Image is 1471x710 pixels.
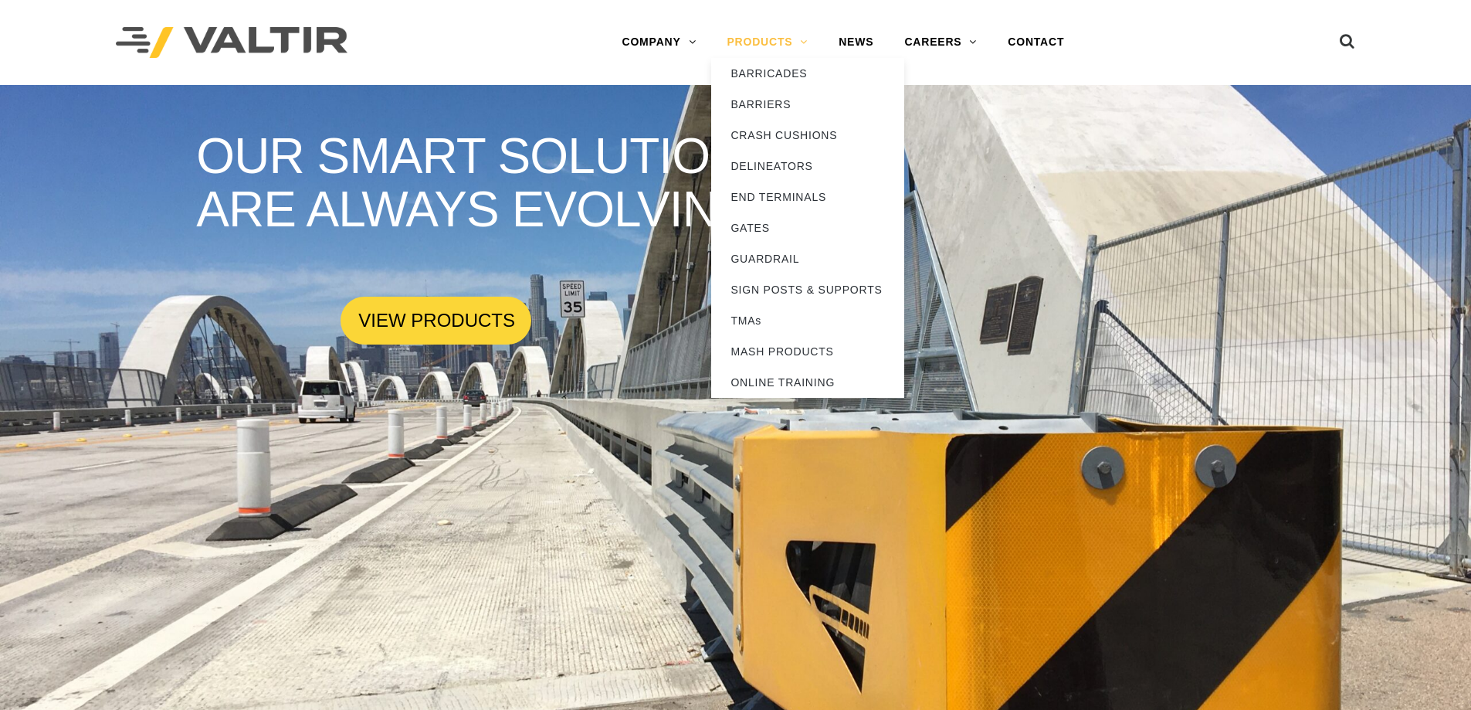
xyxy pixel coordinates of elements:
[711,151,904,182] a: DELINEATORS
[711,58,904,89] a: BARRICADES
[889,27,992,58] a: CAREERS
[711,212,904,243] a: GATES
[606,27,711,58] a: COMPANY
[711,274,904,305] a: SIGN POSTS & SUPPORTS
[711,182,904,212] a: END TERMINALS
[711,120,904,151] a: CRASH CUSHIONS
[992,27,1080,58] a: CONTACT
[711,367,904,398] a: ONLINE TRAINING
[711,243,904,274] a: GUARDRAIL
[711,305,904,336] a: TMAs
[823,27,889,58] a: NEWS
[711,336,904,367] a: MASH PRODUCTS
[341,297,530,345] a: VIEW PRODUCTS
[711,89,904,120] a: BARRIERS
[116,27,347,59] img: Valtir
[196,130,838,238] rs-layer: OUR SMART SOLUTIONS ARE ALWAYS EVOLVING.
[711,27,823,58] a: PRODUCTS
